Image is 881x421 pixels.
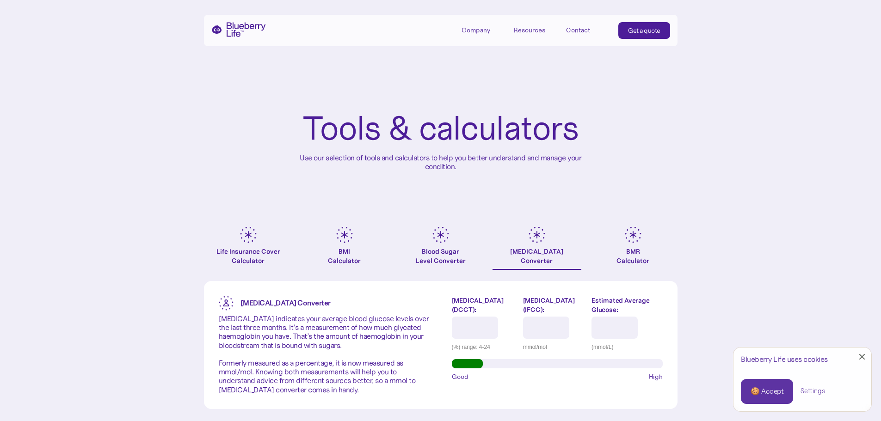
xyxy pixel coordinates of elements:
a: home [211,22,266,37]
div: BMI Calculator [328,247,361,265]
a: Life Insurance Cover Calculator [204,226,293,270]
strong: [MEDICAL_DATA] Converter [240,298,331,307]
p: [MEDICAL_DATA] indicates your average blood glucose levels over the last three months. It’s a mea... [219,314,430,394]
div: (%) range: 4-24 [452,342,516,352]
p: Use our selection of tools and calculators to help you better understand and manage your condition. [293,153,589,171]
div: mmol/mol [523,342,585,352]
a: Blood SugarLevel Converter [396,226,485,270]
div: Resources [514,22,555,37]
div: [MEDICAL_DATA] Converter [510,247,563,265]
label: Estimated Average Glucose: [591,296,662,314]
span: High [649,372,663,381]
h1: Tools & calculators [302,111,579,146]
div: Life Insurance Cover Calculator [204,247,293,265]
div: Get a quote [628,26,660,35]
div: Blueberry Life uses cookies [741,355,864,364]
div: Resources [514,26,545,34]
a: Contact [566,22,608,37]
div: Company [462,26,490,34]
div: Blood Sugar Level Converter [416,247,466,265]
div: (mmol/L) [591,342,662,352]
label: [MEDICAL_DATA] (DCCT): [452,296,516,314]
div: BMR Calculator [616,247,649,265]
div: 🍪 Accept [751,386,783,397]
a: 🍪 Accept [741,379,793,404]
div: Company [462,22,503,37]
a: Close Cookie Popup [853,348,871,366]
a: BMRCalculator [589,226,678,270]
div: Contact [566,26,590,34]
span: Good [452,372,468,381]
a: [MEDICAL_DATA]Converter [493,226,581,270]
a: BMICalculator [300,226,389,270]
label: [MEDICAL_DATA] (IFCC): [523,296,585,314]
a: Settings [801,386,825,396]
a: Get a quote [618,22,670,39]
